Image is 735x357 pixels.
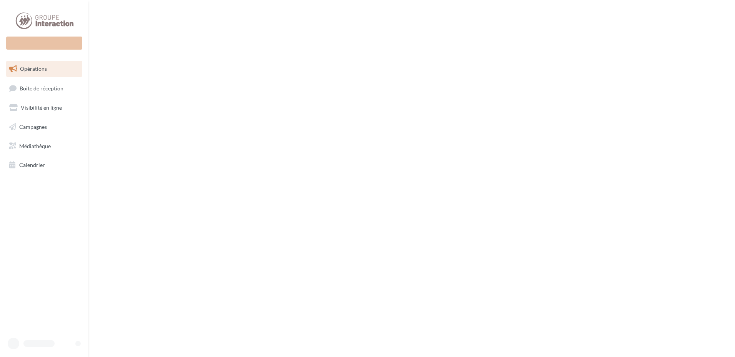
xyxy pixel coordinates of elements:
[21,104,62,111] span: Visibilité en ligne
[20,65,47,72] span: Opérations
[20,85,63,91] span: Boîte de réception
[5,100,84,116] a: Visibilité en ligne
[6,37,82,50] div: Nouvelle campagne
[5,119,84,135] a: Campagnes
[5,138,84,154] a: Médiathèque
[19,162,45,168] span: Calendrier
[19,142,51,149] span: Médiathèque
[5,61,84,77] a: Opérations
[5,157,84,173] a: Calendrier
[5,80,84,97] a: Boîte de réception
[19,123,47,130] span: Campagnes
